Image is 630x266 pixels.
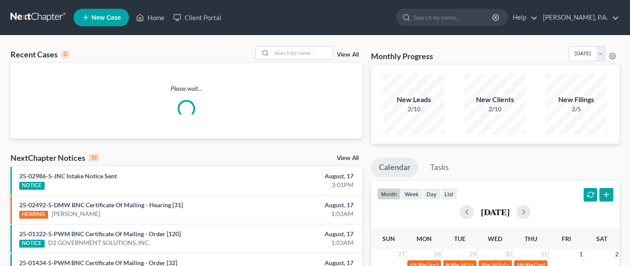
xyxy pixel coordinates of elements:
div: 1:03AM [248,238,353,247]
span: 1 [578,249,584,259]
span: Mon [416,235,432,242]
span: 31 [539,249,548,259]
div: HEARING [19,211,48,219]
div: New Filings [546,95,607,105]
div: 1:03AM [248,209,353,218]
h2: [DATE] [481,207,510,216]
a: D2 GOVERNMENT SOLUTIONS, INC. [48,238,150,247]
span: 2 [614,249,619,259]
button: list [441,188,457,200]
div: NOTICE [19,240,45,248]
a: Calendar [371,158,418,177]
p: Please wait... [10,84,362,93]
a: 25-02492-5-DMW BNC Certificate Of Mailing - Hearing [31] [19,201,183,209]
a: Home [132,10,169,25]
a: Tasks [422,158,457,177]
span: Tue [454,235,465,242]
input: Search by name... [413,9,493,25]
div: 3:01PM [248,181,353,189]
button: month [377,188,401,200]
a: Help [508,10,538,25]
a: Client Portal [169,10,226,25]
span: 30 [504,249,513,259]
button: week [401,188,423,200]
div: 2/5 [546,105,607,113]
span: 29 [469,249,477,259]
button: day [423,188,441,200]
span: New Case [91,14,121,21]
div: NextChapter Notices [10,153,99,163]
a: View All [337,155,359,161]
div: 2/10 [383,105,444,113]
div: August, 17 [248,172,353,181]
div: Recent Cases [10,49,69,60]
div: August, 17 [248,230,353,238]
div: New Clients [465,95,526,105]
div: NOTICE [19,182,45,190]
a: 25-02986-5-JNC Intake Notice Sent [19,172,117,180]
div: 10 [89,154,99,162]
span: Thu [525,235,537,242]
span: Fri [562,235,571,242]
div: New Leads [383,95,444,105]
span: Wed [488,235,502,242]
input: Search by name... [272,46,333,59]
a: [PERSON_NAME], P.A. [539,10,619,25]
div: 2/10 [465,105,526,113]
h3: Monthly Progress [371,51,433,61]
a: View All [337,52,359,58]
span: 27 [397,249,406,259]
span: Sun [382,235,395,242]
a: [PERSON_NAME] [52,209,100,218]
div: 0 [61,50,69,58]
span: 28 [433,249,442,259]
span: Sat [596,235,607,242]
div: August, 17 [248,201,353,209]
a: 25-01322-5-PWM BNC Certificate Of Mailing - Order [120] [19,230,181,238]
